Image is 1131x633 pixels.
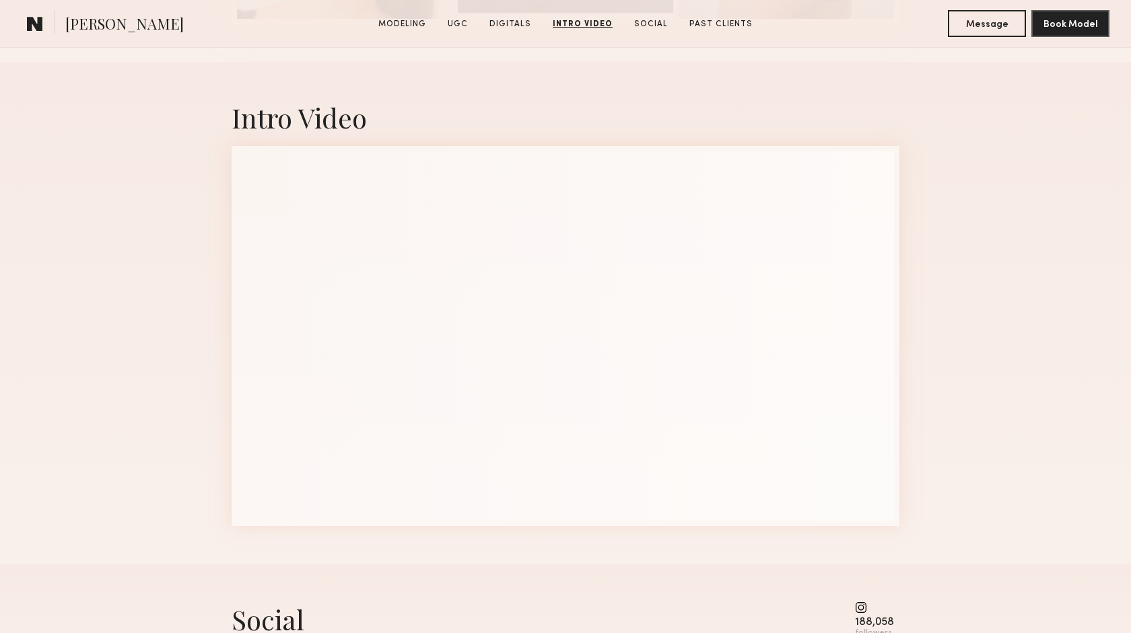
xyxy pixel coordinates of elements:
[484,18,537,30] a: Digitals
[232,100,899,135] div: Intro Video
[948,10,1026,37] button: Message
[629,18,673,30] a: Social
[1031,10,1109,37] button: Book Model
[373,18,432,30] a: Modeling
[855,618,894,628] div: 188,058
[442,18,473,30] a: UGC
[684,18,758,30] a: Past Clients
[1031,17,1109,29] a: Book Model
[65,13,184,37] span: [PERSON_NAME]
[547,18,618,30] a: Intro Video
